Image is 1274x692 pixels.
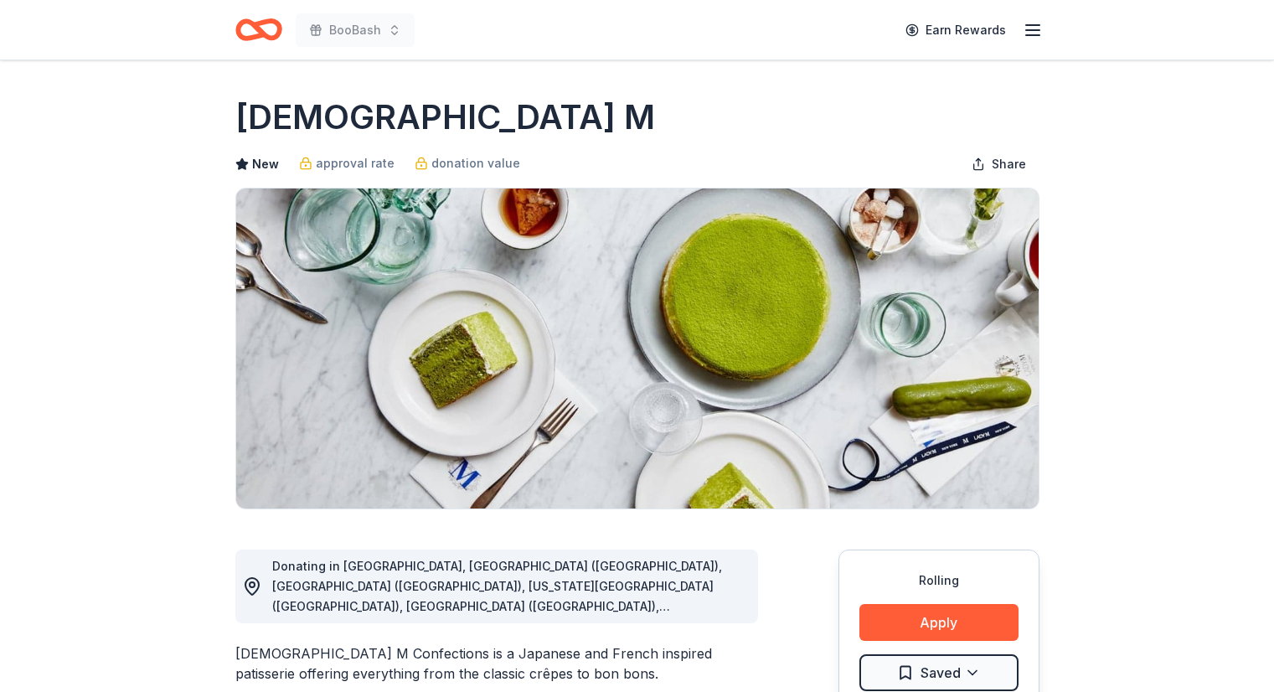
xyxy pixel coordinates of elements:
[236,188,1039,509] img: Image for Lady M
[859,604,1019,641] button: Apply
[252,154,279,174] span: New
[859,654,1019,691] button: Saved
[859,571,1019,591] div: Rolling
[296,13,415,47] button: BooBash
[316,153,395,173] span: approval rate
[431,153,520,173] span: donation value
[992,154,1026,174] span: Share
[235,10,282,49] a: Home
[235,94,655,141] h1: [DEMOGRAPHIC_DATA] M
[235,643,758,684] div: [DEMOGRAPHIC_DATA] M Confections is a Japanese and French inspired patisserie offering everything...
[272,559,722,633] span: Donating in [GEOGRAPHIC_DATA], [GEOGRAPHIC_DATA] ([GEOGRAPHIC_DATA]), [GEOGRAPHIC_DATA] ([GEOGRAP...
[415,153,520,173] a: donation value
[958,147,1039,181] button: Share
[299,153,395,173] a: approval rate
[329,20,381,40] span: BooBash
[921,662,961,684] span: Saved
[895,15,1016,45] a: Earn Rewards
